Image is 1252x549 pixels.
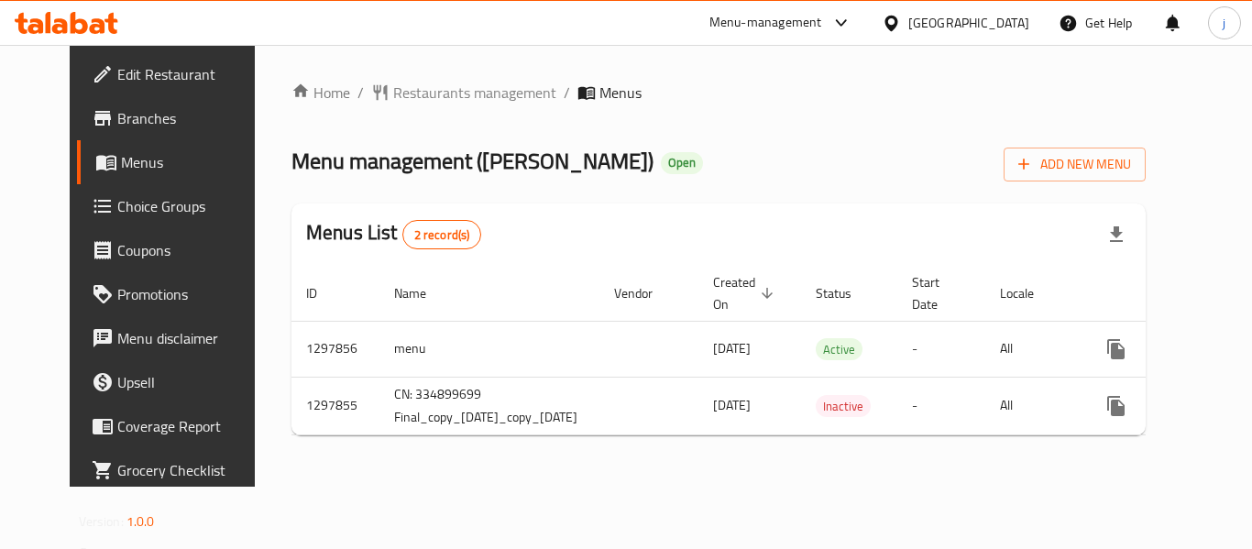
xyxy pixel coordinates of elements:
span: Name [394,282,450,304]
div: Inactive [816,395,871,417]
span: [DATE] [713,393,751,417]
li: / [564,82,570,104]
div: Active [816,338,862,360]
span: Vendor [614,282,676,304]
span: Coupons [117,239,264,261]
td: All [985,377,1080,434]
span: Choice Groups [117,195,264,217]
td: CN: 334899699 Final_copy_[DATE]_copy_[DATE] [379,377,599,434]
span: Upsell [117,371,264,393]
td: - [897,321,985,377]
span: Add New Menu [1018,153,1131,176]
a: Coupons [77,228,279,272]
span: Status [816,282,875,304]
div: Open [661,152,703,174]
span: 2 record(s) [403,226,481,244]
div: Export file [1094,213,1138,257]
span: Open [661,155,703,170]
a: Edit Restaurant [77,52,279,96]
a: Home [291,82,350,104]
span: j [1223,13,1225,33]
span: Restaurants management [393,82,556,104]
div: Menu-management [709,12,822,34]
a: Menus [77,140,279,184]
span: [DATE] [713,336,751,360]
a: Choice Groups [77,184,279,228]
a: Restaurants management [371,82,556,104]
a: Menu disclaimer [77,316,279,360]
span: Created On [713,271,779,315]
li: / [357,82,364,104]
a: Coverage Report [77,404,279,448]
span: Menu management ( [PERSON_NAME] ) [291,140,653,181]
span: Menu disclaimer [117,327,264,349]
span: Menus [121,151,264,173]
span: 1.0.0 [126,510,155,533]
div: [GEOGRAPHIC_DATA] [908,13,1029,33]
span: Menus [599,82,642,104]
button: more [1094,327,1138,371]
span: Branches [117,107,264,129]
td: menu [379,321,599,377]
span: Locale [1000,282,1058,304]
button: Change Status [1138,327,1182,371]
button: Add New Menu [1004,148,1146,181]
a: Grocery Checklist [77,448,279,492]
span: Active [816,339,862,360]
td: 1297855 [291,377,379,434]
span: Version: [79,510,124,533]
div: Total records count [402,220,482,249]
a: Branches [77,96,279,140]
button: Change Status [1138,384,1182,428]
span: Grocery Checklist [117,459,264,481]
a: Promotions [77,272,279,316]
nav: breadcrumb [291,82,1146,104]
span: Inactive [816,396,871,417]
span: Edit Restaurant [117,63,264,85]
a: Upsell [77,360,279,404]
span: Start Date [912,271,963,315]
h2: Menus List [306,219,481,249]
td: - [897,377,985,434]
span: Promotions [117,283,264,305]
td: All [985,321,1080,377]
span: Coverage Report [117,415,264,437]
span: ID [306,282,341,304]
td: 1297856 [291,321,379,377]
button: more [1094,384,1138,428]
